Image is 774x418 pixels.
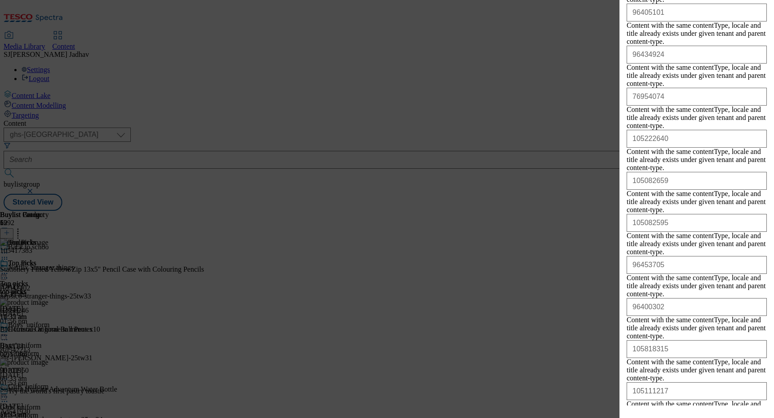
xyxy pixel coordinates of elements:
[627,21,767,46] div: Content with the same contentType, locale and title already exists under given tenant and parent ...
[627,148,767,172] div: Content with the same contentType, locale and title already exists under given tenant and parent ...
[627,106,767,130] div: Content with the same contentType, locale and title already exists under given tenant and parent ...
[627,64,767,88] div: Content with the same contentType, locale and title already exists under given tenant and parent ...
[627,274,767,298] div: Content with the same contentType, locale and title already exists under given tenant and parent ...
[627,190,767,214] div: Content with the same contentType, locale and title already exists under given tenant and parent ...
[627,358,767,382] div: Content with the same contentType, locale and title already exists under given tenant and parent ...
[627,316,767,340] div: Content with the same contentType, locale and title already exists under given tenant and parent ...
[627,232,767,256] div: Content with the same contentType, locale and title already exists under given tenant and parent ...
